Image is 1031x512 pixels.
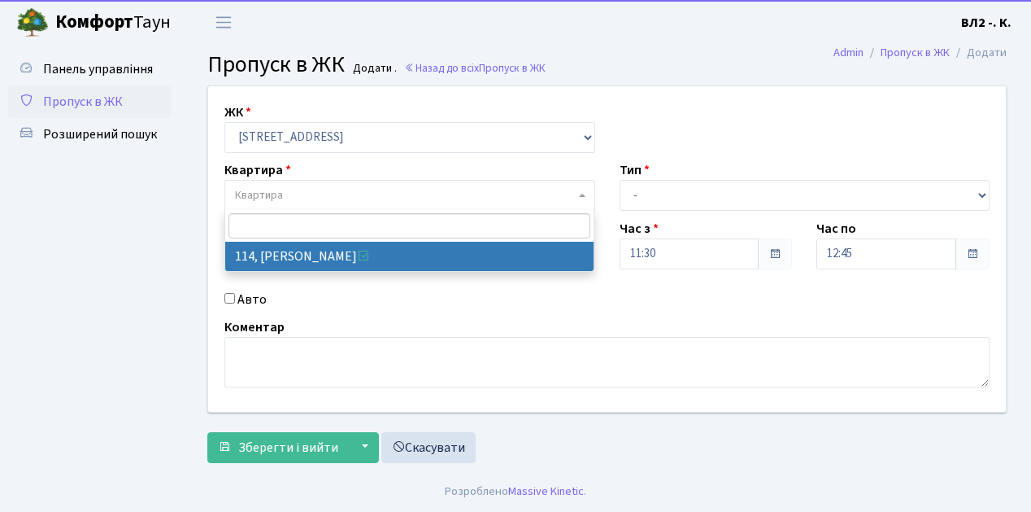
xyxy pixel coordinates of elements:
[404,60,546,76] a: Назад до всіхПропуск в ЖК
[235,187,283,203] span: Квартира
[809,36,1031,70] nav: breadcrumb
[479,60,546,76] span: Пропуск в ЖК
[225,242,594,271] li: 114, [PERSON_NAME]
[961,13,1011,33] a: ВЛ2 -. К.
[43,125,157,143] span: Розширений пошук
[961,14,1011,32] b: ВЛ2 -. К.
[55,9,171,37] span: Таун
[816,219,856,238] label: Час по
[207,432,349,463] button: Зберегти і вийти
[8,53,171,85] a: Панель управління
[620,219,659,238] label: Час з
[43,60,153,78] span: Панель управління
[237,290,267,309] label: Авто
[350,62,397,76] small: Додати .
[224,160,291,180] label: Квартира
[508,483,584,500] a: Massive Kinetic
[950,44,1007,62] li: Додати
[16,7,49,39] img: logo.png
[238,439,338,457] span: Зберегти і вийти
[833,44,864,61] a: Admin
[55,9,133,35] b: Комфорт
[8,118,171,151] a: Розширений пошук
[43,93,123,111] span: Пропуск в ЖК
[224,103,251,122] label: ЖК
[881,44,950,61] a: Пропуск в ЖК
[224,317,285,337] label: Коментар
[620,160,650,180] label: Тип
[445,483,586,501] div: Розроблено .
[8,85,171,118] a: Пропуск в ЖК
[203,9,244,36] button: Переключити навігацію
[207,48,345,81] span: Пропуск в ЖК
[381,432,476,463] a: Скасувати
